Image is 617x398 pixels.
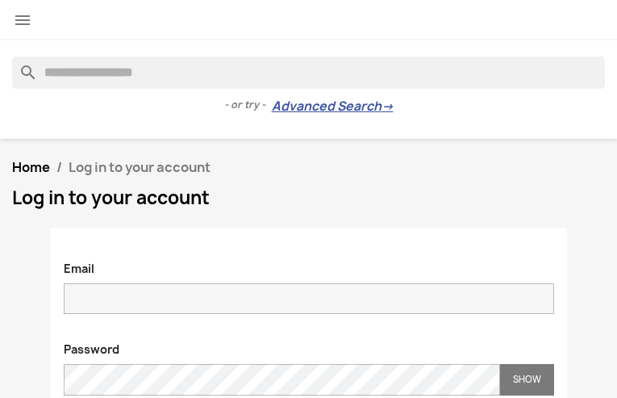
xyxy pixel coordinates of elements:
[12,188,605,207] h1: Log in to your account
[12,57,31,76] i: search
[12,158,50,176] a: Home
[381,98,394,115] span: →
[272,98,394,115] a: Advanced Search→
[12,57,605,89] input: Search
[52,253,106,277] label: Email
[500,364,554,396] button: Show
[224,97,272,113] span: - or try -
[64,364,500,396] input: Password input
[52,333,131,358] label: Password
[13,10,32,30] i: 
[69,158,211,176] span: Log in to your account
